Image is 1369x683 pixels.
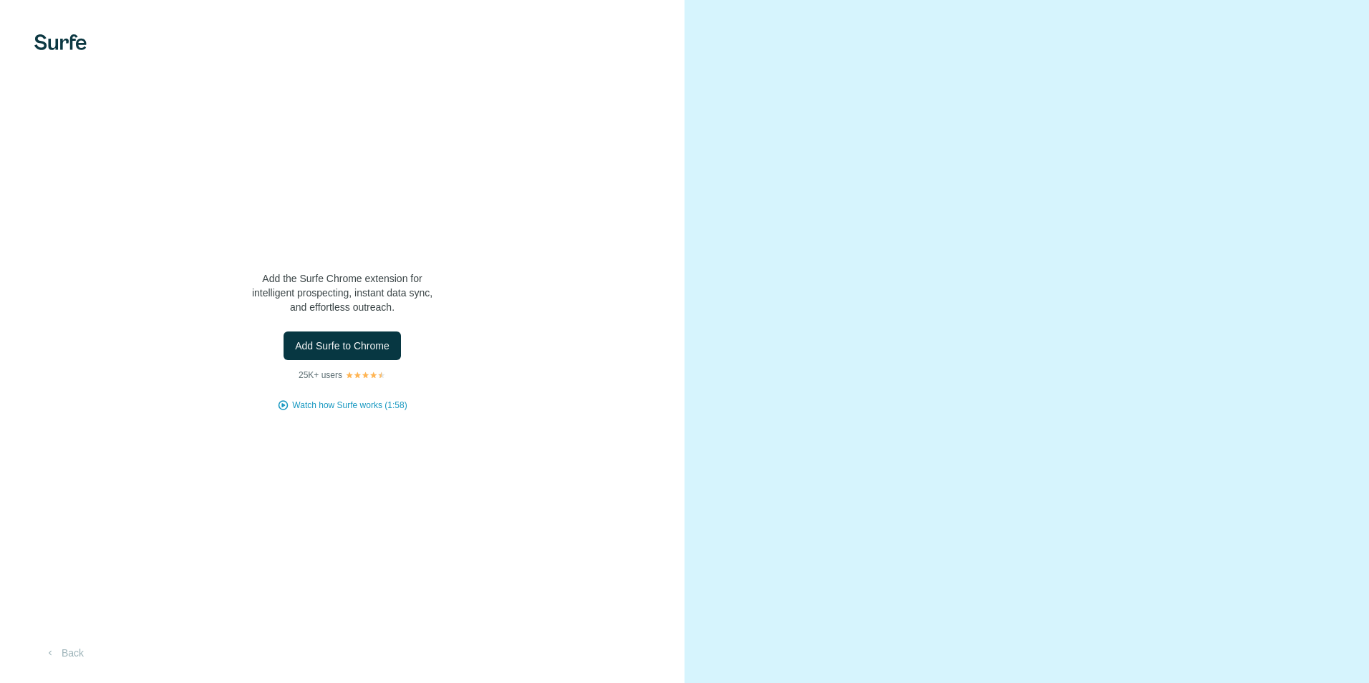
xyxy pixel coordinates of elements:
[292,399,407,412] button: Watch how Surfe works (1:58)
[34,34,87,50] img: Surfe's logo
[295,339,390,353] span: Add Surfe to Chrome
[34,640,94,666] button: Back
[299,369,342,382] p: 25K+ users
[199,271,485,314] p: Add the Surfe Chrome extension for intelligent prospecting, instant data sync, and effortless out...
[199,203,485,260] h1: Let’s bring Surfe to your LinkedIn
[345,371,386,379] img: Rating Stars
[284,331,401,360] button: Add Surfe to Chrome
